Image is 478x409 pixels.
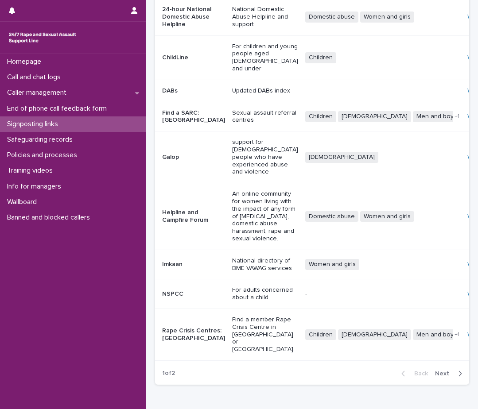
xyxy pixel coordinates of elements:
[431,370,469,378] button: Next
[232,109,298,124] p: Sexual assault referral centres
[162,6,225,28] p: 24-hour National Domestic Abuse Helpline
[4,166,60,175] p: Training videos
[4,73,68,81] p: Call and chat logs
[4,135,80,144] p: Safeguarding records
[232,190,298,243] p: An online community for women living with the impact of any form of [MEDICAL_DATA], domestic abus...
[232,286,298,301] p: For adults concerned about a child.
[162,87,225,95] p: DABs
[305,290,460,298] p: -
[455,114,459,119] span: + 1
[7,29,78,46] img: rhQMoQhaT3yELyF149Cw
[162,327,225,342] p: Rape Crisis Centres: [GEOGRAPHIC_DATA]
[162,290,225,298] p: NSPCC
[4,182,68,191] p: Info for managers
[4,58,48,66] p: Homepage
[162,209,225,224] p: Helpline and Campfire Forum
[305,12,358,23] span: Domestic abuse
[305,111,336,122] span: Children
[4,151,84,159] p: Policies and processes
[232,257,298,272] p: National directory of BME VAWAG services
[232,87,298,95] p: Updated DABs index
[338,329,411,340] span: [DEMOGRAPHIC_DATA]
[232,139,298,176] p: support for [DEMOGRAPHIC_DATA] people who have experienced abuse and violence
[232,6,298,28] p: National Domestic Abuse Helpline and support
[4,198,44,206] p: Wallboard
[305,152,378,163] span: [DEMOGRAPHIC_DATA]
[305,259,359,270] span: Women and girls
[338,111,411,122] span: [DEMOGRAPHIC_DATA]
[305,52,336,63] span: Children
[413,111,460,122] span: Men and boys
[4,213,97,222] p: Banned and blocked callers
[162,154,225,161] p: Galop
[232,43,298,73] p: For children and young people aged [DEMOGRAPHIC_DATA] and under
[305,211,358,222] span: Domestic abuse
[413,329,460,340] span: Men and boys
[162,261,225,268] p: Imkaan
[305,329,336,340] span: Children
[409,370,428,377] span: Back
[4,89,74,97] p: Caller management
[4,104,114,113] p: End of phone call feedback form
[162,109,225,124] p: Find a SARC: [GEOGRAPHIC_DATA]
[162,54,225,62] p: ChildLine
[360,12,414,23] span: Women and girls
[4,120,65,128] p: Signposting links
[155,363,182,384] p: 1 of 2
[232,316,298,353] p: Find a member Rape Crisis Centre in [GEOGRAPHIC_DATA] or [GEOGRAPHIC_DATA].
[435,370,455,377] span: Next
[305,87,460,95] p: -
[455,332,459,337] span: + 1
[360,211,414,222] span: Women and girls
[394,370,431,378] button: Back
